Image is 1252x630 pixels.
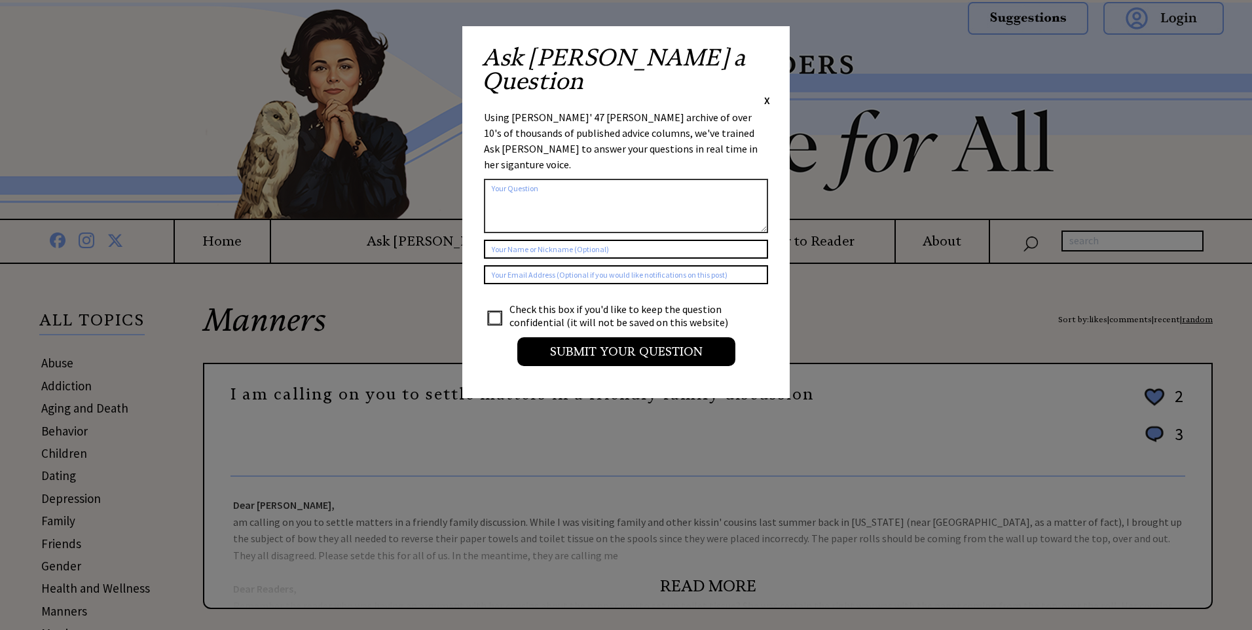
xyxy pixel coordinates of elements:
[484,265,768,284] input: Your Email Address (Optional if you would like notifications on this post)
[764,94,770,107] span: X
[509,302,741,329] td: Check this box if you'd like to keep the question confidential (it will not be saved on this webs...
[484,240,768,259] input: Your Name or Nickname (Optional)
[482,46,770,93] h2: Ask [PERSON_NAME] a Question
[484,109,768,172] div: Using [PERSON_NAME]' 47 [PERSON_NAME] archive of over 10's of thousands of published advice colum...
[517,337,735,366] input: Submit your Question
